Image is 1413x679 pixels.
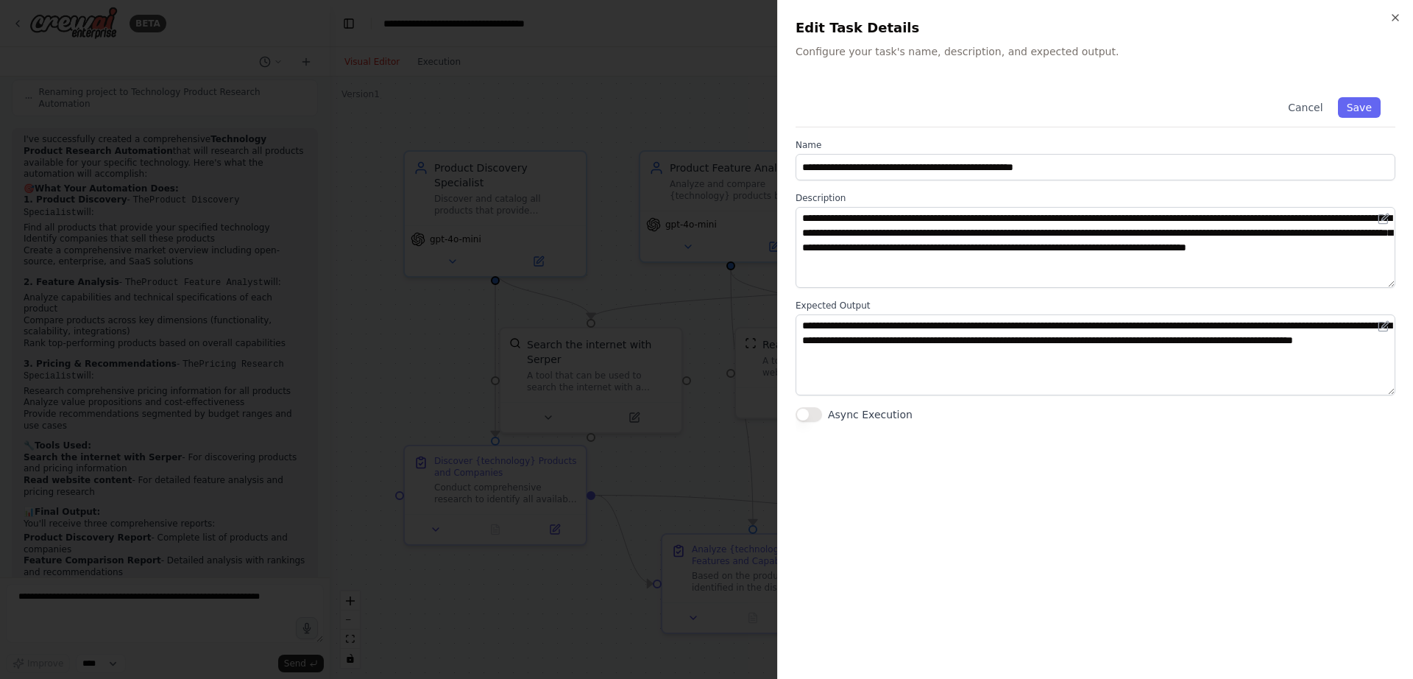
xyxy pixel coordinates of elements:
label: Expected Output [796,300,1395,312]
button: Cancel [1279,97,1331,118]
button: Save [1338,97,1381,118]
label: Description [796,192,1395,204]
p: Configure your task's name, description, and expected output. [796,44,1395,59]
button: Open in editor [1375,210,1392,228]
label: Async Execution [828,407,913,422]
label: Name [796,139,1395,151]
h2: Edit Task Details [796,18,1395,38]
button: Open in editor [1375,317,1392,335]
